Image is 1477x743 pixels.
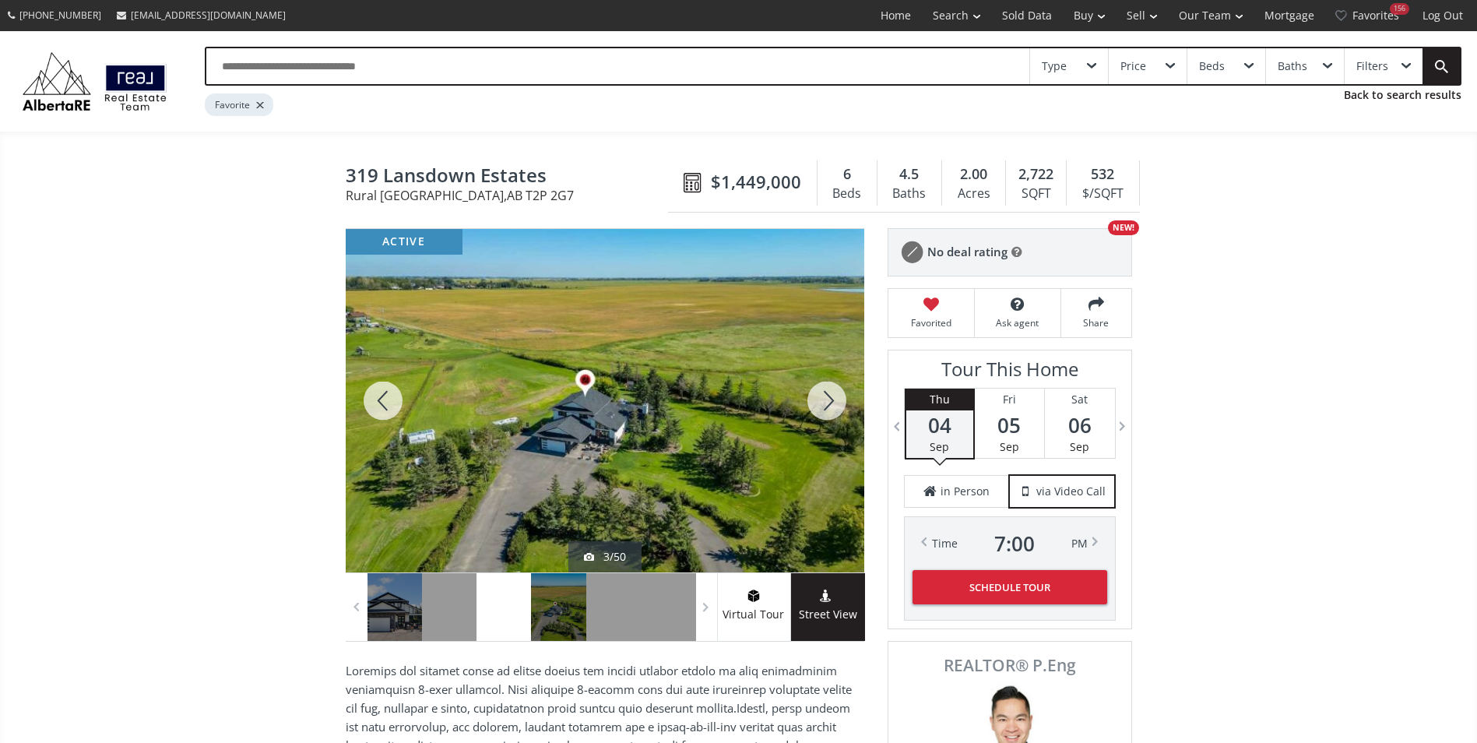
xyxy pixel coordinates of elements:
img: rating icon [896,237,927,268]
span: in Person [941,484,990,499]
div: active [346,229,462,255]
div: Thu [906,389,973,410]
div: Price [1120,61,1146,72]
span: Rural [GEOGRAPHIC_DATA] , AB T2P 2G7 [346,189,676,202]
div: Acres [950,182,997,206]
span: via Video Call [1036,484,1106,499]
span: 7 : 00 [994,533,1035,555]
div: Sat [1045,389,1115,410]
a: virtual tour iconVirtual Tour [717,573,791,641]
div: $/SQFT [1074,182,1131,206]
div: Favorite [205,93,273,116]
div: Beds [1199,61,1225,72]
span: $1,449,000 [711,170,801,194]
div: Fri [975,389,1044,410]
div: Beds [825,182,869,206]
div: 3/50 [584,549,626,565]
span: Sep [930,439,949,454]
span: [PHONE_NUMBER] [19,9,101,22]
span: 319 Lansdown Estates [346,165,676,189]
span: Sep [1000,439,1019,454]
a: [EMAIL_ADDRESS][DOMAIN_NAME] [109,1,294,30]
div: 156 [1390,3,1409,15]
a: Back to search results [1344,87,1461,103]
span: Favorited [896,316,966,329]
h3: Tour This Home [904,358,1116,388]
div: 2.00 [950,164,997,185]
span: Share [1069,316,1124,329]
button: Schedule Tour [913,570,1107,604]
div: 4.5 [885,164,934,185]
span: [EMAIL_ADDRESS][DOMAIN_NAME] [131,9,286,22]
img: Logo [16,48,174,114]
div: Filters [1356,61,1388,72]
span: 05 [975,414,1044,436]
div: 532 [1074,164,1131,185]
div: Type [1042,61,1067,72]
div: 6 [825,164,869,185]
span: Street View [791,606,865,624]
span: Virtual Tour [717,606,790,624]
span: 04 [906,414,973,436]
div: Time PM [932,533,1088,555]
img: virtual tour icon [746,590,761,602]
span: Ask agent [983,316,1053,329]
div: Baths [1278,61,1307,72]
span: 2,722 [1018,164,1053,185]
span: Sep [1070,439,1089,454]
div: Baths [885,182,934,206]
span: 06 [1045,414,1115,436]
div: 319 Lansdown Estates Rural Rocky View County, AB T2P 2G7 - Photo 4 of 50 [346,229,864,572]
div: SQFT [1014,182,1058,206]
div: NEW! [1108,220,1139,235]
span: No deal rating [927,244,1008,260]
span: REALTOR® P.Eng [906,657,1114,674]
